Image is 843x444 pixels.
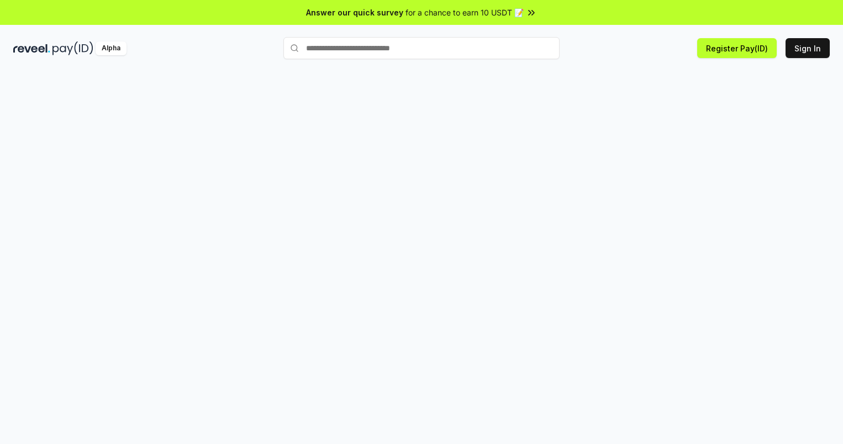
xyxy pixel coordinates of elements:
[405,7,524,18] span: for a chance to earn 10 USDT 📝
[52,41,93,55] img: pay_id
[786,38,830,58] button: Sign In
[13,41,50,55] img: reveel_dark
[306,7,403,18] span: Answer our quick survey
[697,38,777,58] button: Register Pay(ID)
[96,41,127,55] div: Alpha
